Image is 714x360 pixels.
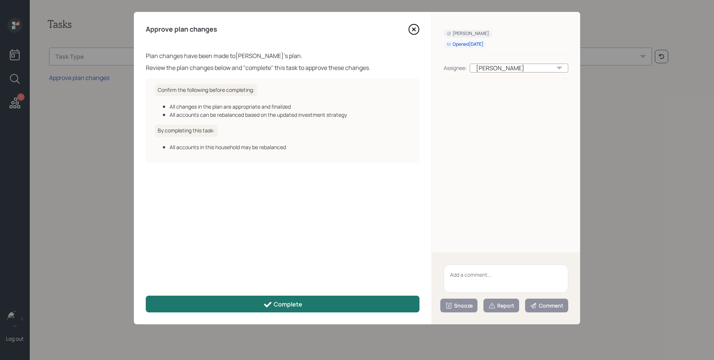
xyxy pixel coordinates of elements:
button: Complete [146,296,419,312]
button: Report [483,299,519,312]
div: [PERSON_NAME] [447,30,489,37]
div: All accounts in this household may be rebalanced [170,143,411,151]
div: Opened [DATE] [447,41,483,48]
div: Comment [530,302,563,309]
h6: Confirm the following before completing: [155,84,257,96]
div: Report [488,302,514,309]
h6: By completing this task: [155,125,218,137]
div: [PERSON_NAME] [470,64,568,73]
div: Snooze [445,302,473,309]
div: Complete [263,300,302,309]
h4: Approve plan changes [146,25,217,33]
div: All changes in the plan are appropriate and finalized [170,103,411,110]
button: Comment [525,299,568,312]
button: Snooze [440,299,477,312]
div: Review the plan changes below and "complete" this task to approve these changes. [146,63,419,72]
div: Plan changes have been made to [PERSON_NAME] 's plan. [146,51,419,60]
div: All accounts can be rebalanced based on the updated investment strategy [170,111,411,119]
div: Assignee: [444,64,467,72]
